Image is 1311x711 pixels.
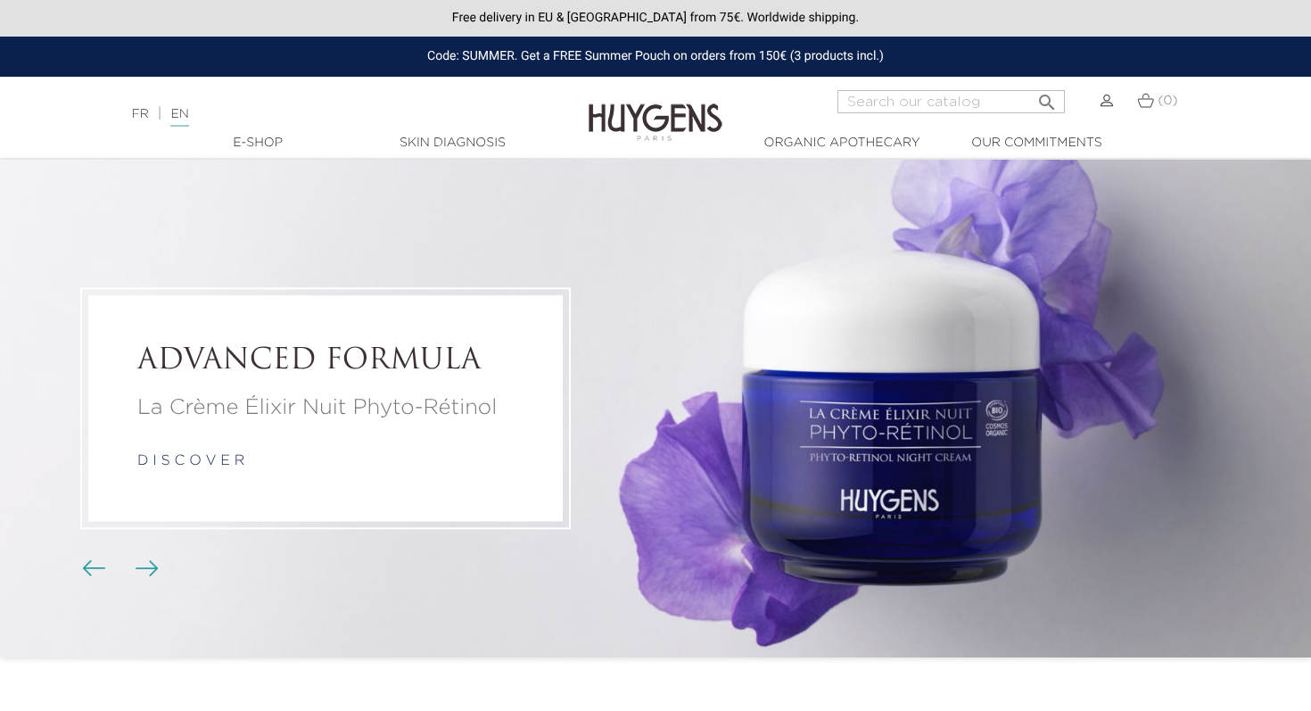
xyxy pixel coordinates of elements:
[1036,87,1058,108] i: 
[363,134,541,153] a: Skin Diagnosis
[131,108,148,120] a: FR
[1031,85,1063,109] button: 
[947,134,1125,153] a: Our commitments
[137,455,244,469] a: d i s c o v e r
[122,103,532,125] div: |
[589,75,722,144] img: Huygens
[137,393,514,425] p: La Crème Élixir Nuit Phyto-Rétinol
[170,108,188,127] a: EN
[1158,95,1177,107] span: (0)
[837,90,1065,113] input: Search
[753,134,931,153] a: Organic Apothecary
[169,134,347,153] a: E-Shop
[137,344,514,378] h2: ADVANCED FORMULA
[89,556,147,583] div: Carousel buttons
